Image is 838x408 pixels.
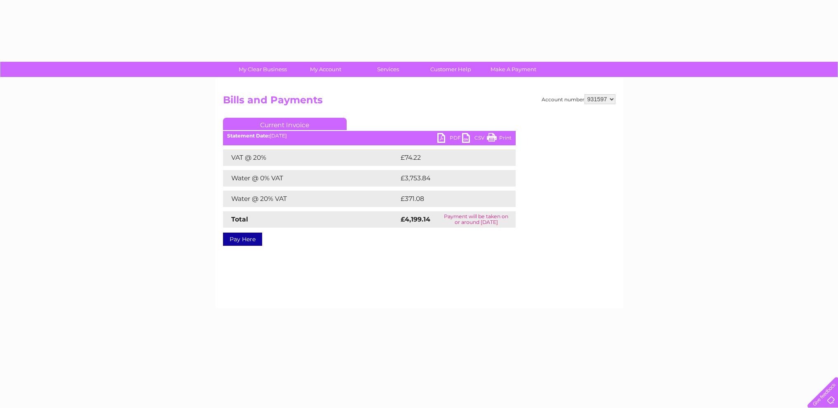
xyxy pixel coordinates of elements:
[462,133,487,145] a: CSV
[399,170,503,187] td: £3,753.84
[223,118,347,130] a: Current Invoice
[231,215,248,223] strong: Total
[417,62,485,77] a: Customer Help
[223,94,615,110] h2: Bills and Payments
[354,62,422,77] a: Services
[399,149,499,166] td: £74.22
[401,215,430,223] strong: £4,199.14
[223,133,516,139] div: [DATE]
[487,133,512,145] a: Print
[291,62,359,77] a: My Account
[223,191,399,207] td: Water @ 20% VAT
[479,62,547,77] a: Make A Payment
[437,133,462,145] a: PDF
[437,211,515,228] td: Payment will be taken on or around [DATE]
[223,233,262,246] a: Pay Here
[223,170,399,187] td: Water @ 0% VAT
[229,62,297,77] a: My Clear Business
[223,149,399,166] td: VAT @ 20%
[399,191,500,207] td: £371.08
[227,133,270,139] b: Statement Date:
[542,94,615,104] div: Account number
